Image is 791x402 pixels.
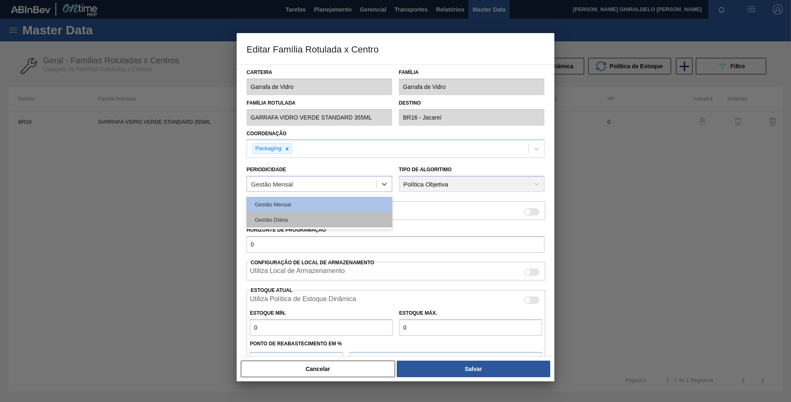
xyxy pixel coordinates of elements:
button: Cancelar [241,361,395,377]
label: Estoque Atual [251,287,292,293]
div: Packaging [253,144,283,154]
label: Periodicidade [247,167,286,172]
label: Quando ativada, o sistema irá usar os estoques usando a Política de Estoque Dinâmica. [250,295,356,305]
label: Estoque Mín. [250,310,286,316]
label: Ponto de Reabastecimento em % [250,341,342,347]
div: Gestão Mensal [251,181,293,188]
label: Família [399,67,544,79]
label: Carteira [247,67,392,79]
label: Destino [399,97,544,109]
div: Gestão Mensal [247,197,392,212]
div: Gestão Diária [247,212,392,227]
label: Coordenação [247,131,287,136]
label: Tipo de Algoritimo [399,167,452,172]
label: Estoque Máx. [399,310,437,316]
label: Horizonte de Programação [247,224,544,236]
span: Configuração de Local de Armazenamento [251,260,374,266]
button: Salvar [397,361,550,377]
label: Quando ativada, o sistema irá exibir os estoques de diferentes locais de armazenamento. [250,267,345,277]
h3: Editar Família Rotulada x Centro [237,33,554,65]
label: Família Rotulada [247,97,392,109]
